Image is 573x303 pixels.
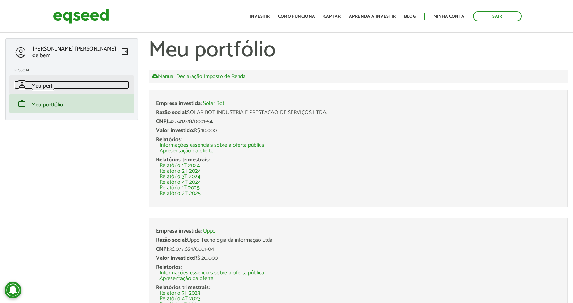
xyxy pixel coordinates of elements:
[159,180,201,185] a: Relatório 4T 2024
[159,276,214,281] a: Apresentação da oferta
[159,296,200,302] a: Relatório 4T 2023
[31,100,63,109] span: Meu portfólio
[203,101,224,106] a: Solar Bot
[18,81,26,89] span: person
[156,110,561,115] div: SOLAR BOT INDUSTRIA E PRESTACAO DE SERVIÇOS LTDA.
[156,256,561,261] div: R$ 20.000
[156,244,169,254] span: CNPJ:
[14,81,129,89] a: personMeu perfil
[159,174,200,180] a: Relatório 3T 2024
[53,7,109,25] img: EqSeed
[156,128,561,134] div: R$ 10.000
[159,270,264,276] a: Informações essenciais sobre a oferta pública
[349,14,396,19] a: Aprenda a investir
[159,168,201,174] a: Relatório 2T 2024
[156,235,187,245] span: Razão social:
[32,46,121,59] p: [PERSON_NAME] [PERSON_NAME] de bem
[14,99,129,108] a: workMeu portfólio
[121,47,129,57] a: Colapsar menu
[250,14,270,19] a: Investir
[159,163,200,168] a: Relatório 1T 2024
[156,108,187,117] span: Razão social:
[14,68,134,73] h2: Pessoal
[156,253,194,263] span: Valor investido:
[156,99,202,108] span: Empresa investida:
[149,38,568,63] h1: Meu portfólio
[404,14,416,19] a: Blog
[159,143,264,148] a: Informações essenciais sobre a oferta pública
[156,247,561,252] div: 36.077.664/0001-04
[278,14,315,19] a: Como funciona
[18,99,26,108] span: work
[323,14,341,19] a: Captar
[156,263,182,272] span: Relatórios:
[9,75,134,94] li: Meu perfil
[156,283,210,292] span: Relatórios trimestrais:
[156,237,561,243] div: Uppo Tecnologia da informação Ltda
[156,126,194,135] span: Valor investido:
[159,191,201,196] a: Relatório 2T 2025
[156,226,202,236] span: Empresa investida:
[159,185,200,191] a: Relatório 1T 2025
[159,290,200,296] a: Relatório 3T 2023
[156,135,182,144] span: Relatórios:
[203,228,216,234] a: Uppo
[159,148,214,154] a: Apresentação da oferta
[9,94,134,113] li: Meu portfólio
[152,73,246,79] a: Manual Declaração Imposto de Renda
[156,117,169,126] span: CNPJ:
[473,11,522,21] a: Sair
[156,119,561,124] div: 42.741.978/0001-54
[121,47,129,56] span: left_panel_close
[31,81,55,91] span: Meu perfil
[433,14,464,19] a: Minha conta
[156,155,210,165] span: Relatórios trimestrais:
